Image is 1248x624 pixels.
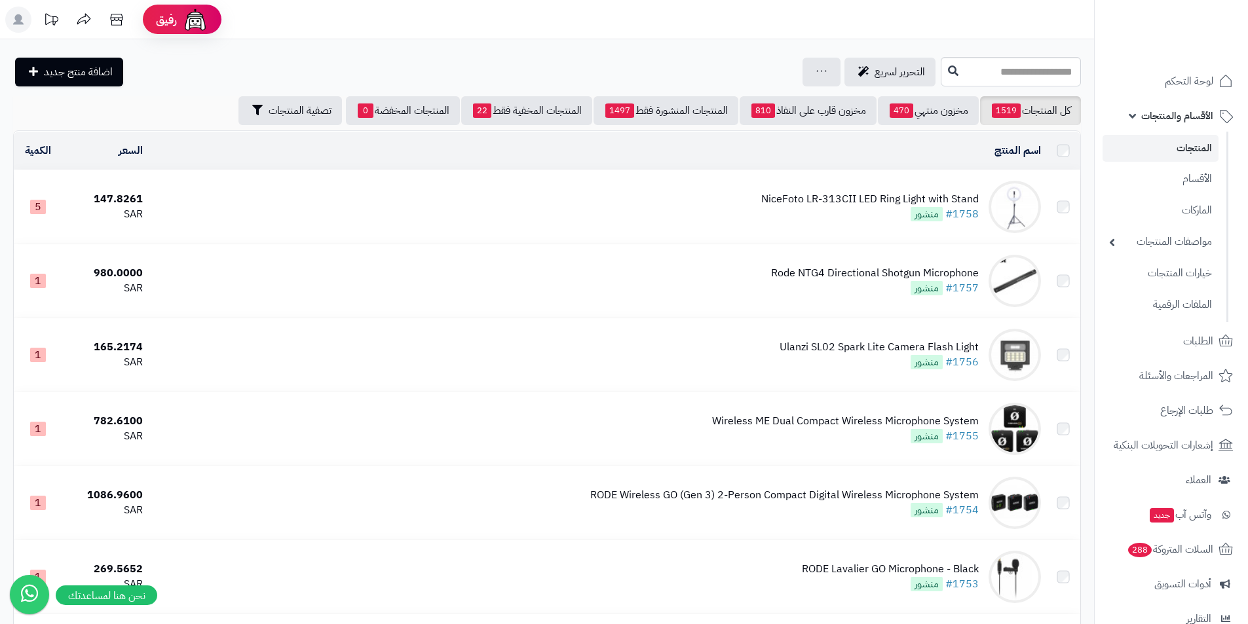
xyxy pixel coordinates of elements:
[461,96,592,125] a: المنتجات المخفية فقط22
[1103,228,1219,256] a: مواصفات المنتجات
[1114,436,1213,454] span: إشعارات التحويلات البنكية
[945,576,979,592] a: #1753
[30,348,46,362] span: 1
[945,428,979,444] a: #1755
[1103,568,1240,600] a: أدوات التسويق
[911,281,943,295] span: منشور
[67,414,143,429] div: 782.6100
[346,96,460,125] a: المنتجات المخفضة0
[1165,72,1213,90] span: لوحة التحكم
[751,103,775,118] span: 810
[182,7,208,33] img: ai-face.png
[156,12,177,28] span: رفيق
[67,562,143,577] div: 269.5652
[67,577,143,592] div: SAR
[1103,534,1240,565] a: السلات المتروكة288
[802,562,979,577] div: RODE Lavalier GO Microphone - Black
[761,192,979,207] div: NiceFoto LR-313CII LED Ring Light with Stand
[875,64,925,80] span: التحرير لسريع
[30,422,46,436] span: 1
[67,207,143,222] div: SAR
[67,429,143,444] div: SAR
[1183,332,1213,350] span: الطلبات
[1139,367,1213,385] span: المراجعات والأسئلة
[1103,430,1240,461] a: إشعارات التحويلات البنكية
[911,429,943,443] span: منشور
[878,96,979,125] a: مخزون منتهي470
[989,329,1041,381] img: Ulanzi SL02 Spark Lite Camera Flash Light
[1103,464,1240,496] a: العملاء
[980,96,1081,125] a: كل المنتجات1519
[1160,401,1213,420] span: طلبات الإرجاع
[44,64,113,80] span: اضافة منتج جديد
[1186,471,1211,489] span: العملاء
[1148,505,1211,524] span: وآتس آب
[945,354,979,370] a: #1756
[911,207,943,221] span: منشور
[911,503,943,517] span: منشور
[30,200,46,214] span: 5
[473,103,491,118] span: 22
[780,340,979,355] div: Ulanzi SL02 Spark Lite Camera Flash Light
[989,181,1041,233] img: NiceFoto LR-313CII LED Ring Light with Stand
[1150,508,1174,523] span: جديد
[25,143,51,158] a: الكمية
[1128,542,1152,557] span: 288
[712,414,979,429] div: Wireless ME Dual Compact Wireless Microphone System
[945,502,979,518] a: #1754
[30,274,46,288] span: 1
[844,58,936,86] a: التحرير لسريع
[989,255,1041,307] img: Rode NTG4 Directional Shotgun Microphone
[1159,31,1236,58] img: logo-2.png
[67,340,143,355] div: 165.2174
[35,7,67,36] a: تحديثات المنصة
[605,103,634,118] span: 1497
[890,103,913,118] span: 470
[1103,65,1240,97] a: لوحة التحكم
[1127,540,1213,559] span: السلات المتروكة
[67,503,143,518] div: SAR
[945,206,979,222] a: #1758
[1103,325,1240,357] a: الطلبات
[15,58,123,86] a: اضافة منتج جديد
[911,355,943,369] span: منشور
[1103,135,1219,162] a: المنتجات
[1154,575,1211,593] span: أدوات التسويق
[67,266,143,281] div: 980.0000
[740,96,877,125] a: مخزون قارب على النفاذ810
[67,355,143,370] div: SAR
[590,488,979,503] div: RODE Wireless GO (Gen 3) 2-Person Compact Digital Wireless Microphone System
[1103,259,1219,287] a: خيارات المنتجات
[989,551,1041,603] img: RODE Lavalier GO Microphone - Black
[30,570,46,584] span: 1
[67,488,143,503] div: 1086.9600
[67,192,143,207] div: 147.8261
[1103,360,1240,392] a: المراجعات والأسئلة
[30,496,46,510] span: 1
[358,103,373,118] span: 0
[1103,165,1219,193] a: الأقسام
[1141,107,1213,125] span: الأقسام والمنتجات
[594,96,738,125] a: المنتجات المنشورة فقط1497
[238,96,342,125] button: تصفية المنتجات
[1103,499,1240,530] a: وآتس آبجديد
[911,577,943,591] span: منشور
[989,403,1041,455] img: Wireless ME Dual Compact Wireless Microphone System
[992,103,1021,118] span: 1519
[67,281,143,296] div: SAR
[119,143,143,158] a: السعر
[989,477,1041,529] img: RODE Wireless GO (Gen 3) 2-Person Compact Digital Wireless Microphone System
[1103,196,1219,225] a: الماركات
[945,280,979,296] a: #1757
[1103,395,1240,426] a: طلبات الإرجاع
[994,143,1041,158] a: اسم المنتج
[269,103,331,119] span: تصفية المنتجات
[1103,291,1219,319] a: الملفات الرقمية
[771,266,979,281] div: Rode NTG4 Directional Shotgun Microphone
